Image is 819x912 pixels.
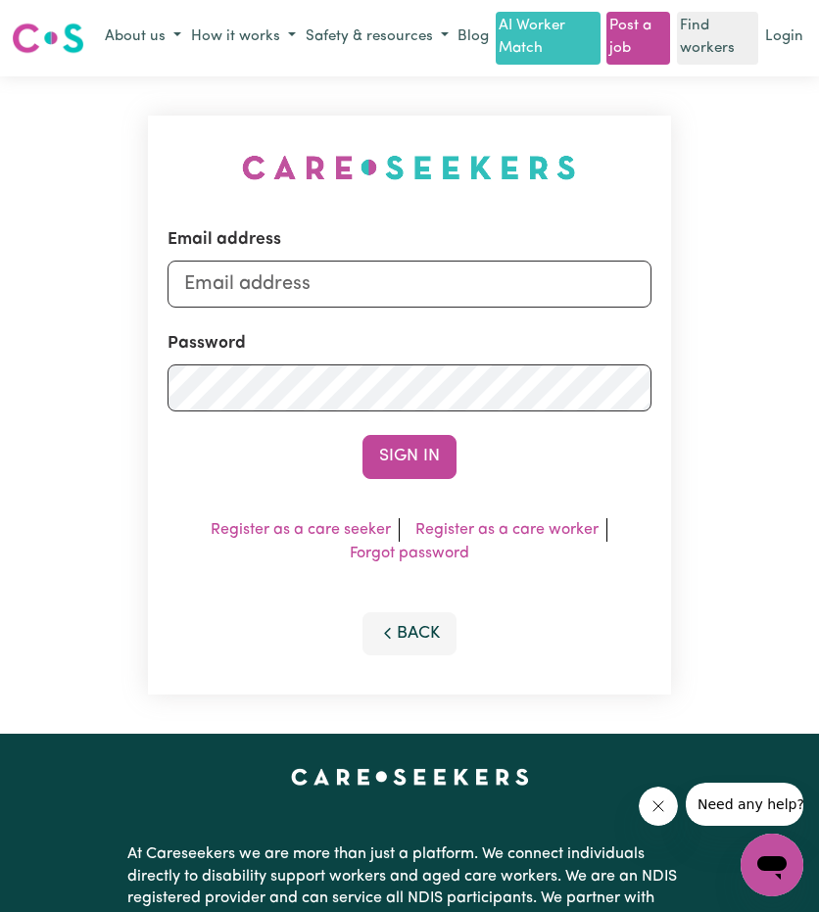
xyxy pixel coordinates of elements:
span: Need any help? [12,14,119,29]
button: Sign In [362,435,457,478]
iframe: Close message [639,787,678,826]
a: Forgot password [350,546,469,561]
label: Password [168,331,246,357]
iframe: Button to launch messaging window [741,834,803,896]
a: Register as a care worker [415,522,599,538]
label: Email address [168,227,281,253]
a: Careseekers home page [291,769,529,785]
a: Login [761,23,807,53]
button: About us [100,22,186,54]
a: AI Worker Match [496,12,600,65]
a: Blog [454,23,493,53]
a: Careseekers logo [12,16,84,61]
input: Email address [168,261,650,308]
a: Post a job [606,12,670,65]
button: How it works [186,22,301,54]
a: Find workers [677,12,758,65]
img: Careseekers logo [12,21,84,56]
button: Back [362,612,457,655]
button: Safety & resources [301,22,454,54]
iframe: Message from company [686,783,803,826]
a: Register as a care seeker [211,522,391,538]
